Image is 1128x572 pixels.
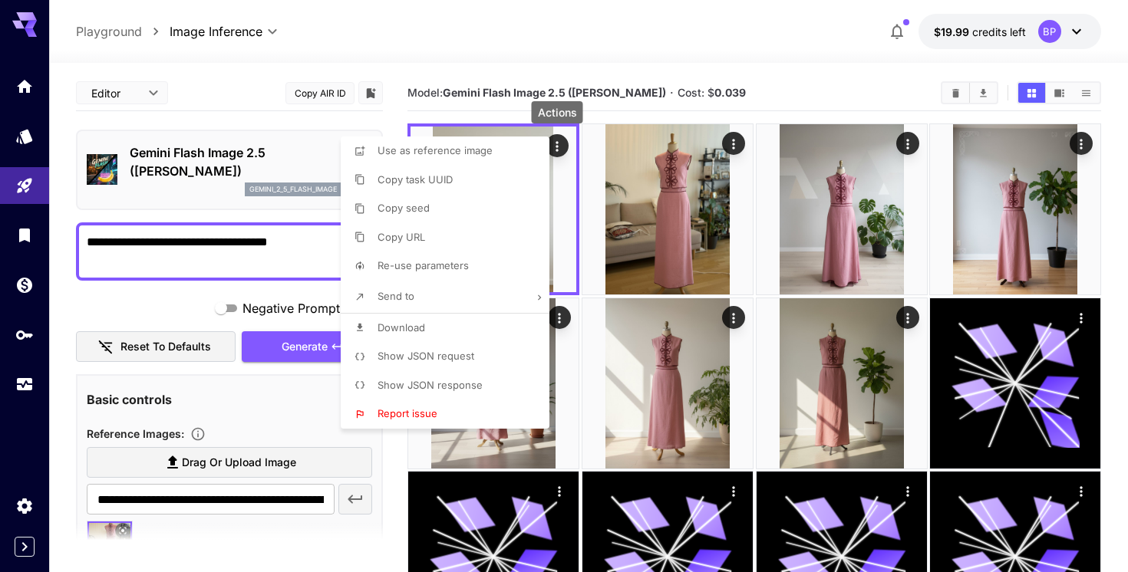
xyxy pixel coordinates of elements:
[378,144,493,156] span: Use as reference image
[532,101,583,123] div: Actions
[378,290,414,302] span: Send to
[378,407,437,419] span: Report issue
[378,259,469,271] span: Re-use parameters
[378,173,453,186] span: Copy task UUID
[378,202,430,214] span: Copy seed
[378,379,483,391] span: Show JSON response
[378,350,474,362] span: Show JSON request
[378,321,425,334] span: Download
[378,231,425,243] span: Copy URL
